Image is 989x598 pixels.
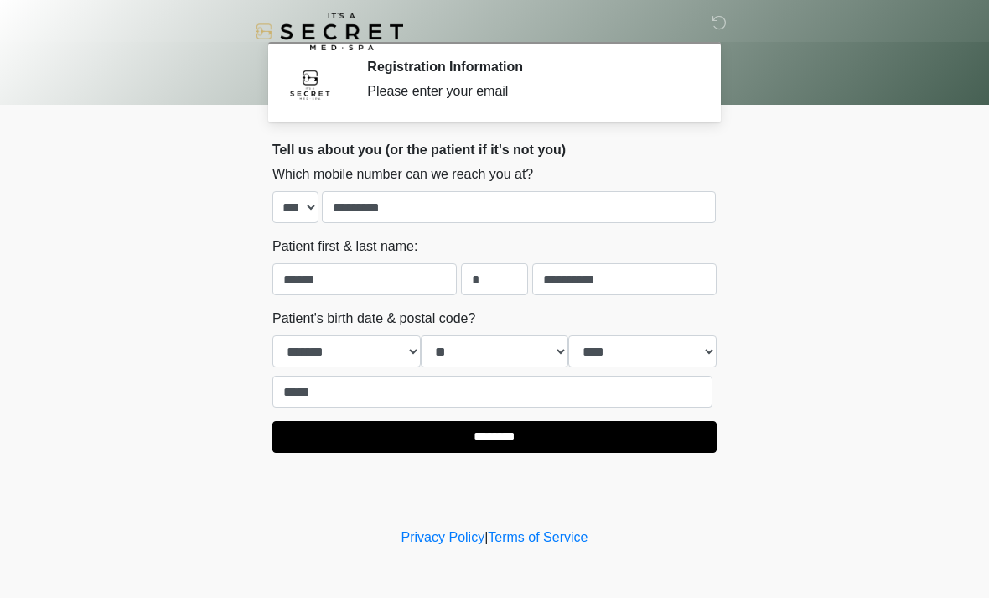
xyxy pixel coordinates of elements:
[285,59,335,109] img: Agent Avatar
[272,309,475,329] label: Patient's birth date & postal code?
[272,237,417,257] label: Patient first & last name:
[401,530,485,544] a: Privacy Policy
[488,530,588,544] a: Terms of Service
[367,59,691,75] h2: Registration Information
[272,142,717,158] h2: Tell us about you (or the patient if it's not you)
[367,81,691,101] div: Please enter your email
[272,164,533,185] label: Which mobile number can we reach you at?
[484,530,488,544] a: |
[256,13,403,50] img: It's A Secret Med Spa Logo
